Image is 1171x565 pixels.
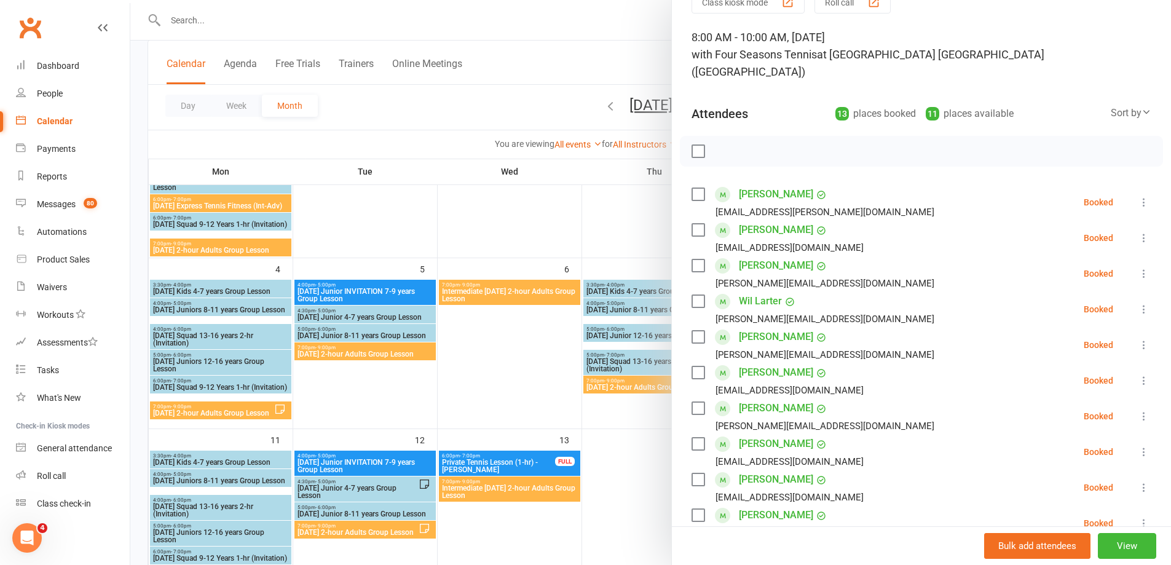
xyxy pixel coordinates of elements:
div: Sort by [1111,105,1151,121]
a: [PERSON_NAME] [739,505,813,525]
a: [PERSON_NAME] [739,434,813,454]
div: Waivers [37,282,67,292]
a: General attendance kiosk mode [16,435,130,462]
div: Calendar [37,116,73,126]
div: places booked [835,105,916,122]
button: View [1098,533,1156,559]
a: Wil Larter [739,291,782,311]
div: General attendance [37,443,112,453]
div: Booked [1084,305,1113,314]
a: Reports [16,163,130,191]
div: [PERSON_NAME][EMAIL_ADDRESS][DOMAIN_NAME] [716,347,934,363]
iframe: Intercom live chat [12,523,42,553]
a: Roll call [16,462,130,490]
div: Booked [1084,341,1113,349]
a: Product Sales [16,246,130,274]
a: [PERSON_NAME] [739,327,813,347]
span: 80 [84,198,97,208]
div: [EMAIL_ADDRESS][PERSON_NAME][DOMAIN_NAME] [716,204,934,220]
span: with Four Seasons Tennis [692,48,817,61]
div: [PERSON_NAME][EMAIL_ADDRESS][DOMAIN_NAME] [716,418,934,434]
div: Booked [1084,376,1113,385]
a: [PERSON_NAME] [739,398,813,418]
a: Tasks [16,357,130,384]
a: What's New [16,384,130,412]
div: Payments [37,144,76,154]
a: [PERSON_NAME] [739,470,813,489]
div: [EMAIL_ADDRESS][DOMAIN_NAME] [716,382,864,398]
a: Payments [16,135,130,163]
a: Calendar [16,108,130,135]
a: Automations [16,218,130,246]
a: Workouts [16,301,130,329]
div: Dashboard [37,61,79,71]
div: places available [926,105,1014,122]
div: Tasks [37,365,59,375]
a: Class kiosk mode [16,490,130,518]
a: [PERSON_NAME] [739,363,813,382]
div: Attendees [692,105,748,122]
div: Booked [1084,483,1113,492]
div: [EMAIL_ADDRESS][DOMAIN_NAME] [716,240,864,256]
a: Messages 80 [16,191,130,218]
div: [PERSON_NAME][EMAIL_ADDRESS][DOMAIN_NAME] [716,311,934,327]
div: [EMAIL_ADDRESS][DOMAIN_NAME] [716,489,864,505]
div: Booked [1084,519,1113,527]
div: What's New [37,393,81,403]
div: 8:00 AM - 10:00 AM, [DATE] [692,29,1151,81]
div: [PERSON_NAME][EMAIL_ADDRESS][DOMAIN_NAME] [716,275,934,291]
a: Assessments [16,329,130,357]
div: Messages [37,199,76,209]
a: [PERSON_NAME] [739,184,813,204]
span: at [GEOGRAPHIC_DATA] [GEOGRAPHIC_DATA] ([GEOGRAPHIC_DATA]) [692,48,1044,78]
div: Automations [37,227,87,237]
div: Reports [37,172,67,181]
div: [EMAIL_ADDRESS][DOMAIN_NAME] [716,454,864,470]
a: [PERSON_NAME] [739,220,813,240]
div: Booked [1084,234,1113,242]
div: Roll call [37,471,66,481]
div: Booked [1084,269,1113,278]
a: People [16,80,130,108]
div: Workouts [37,310,74,320]
button: Bulk add attendees [984,533,1090,559]
div: Booked [1084,448,1113,456]
a: Waivers [16,274,130,301]
div: 13 [835,107,849,121]
span: 4 [37,523,47,533]
div: Assessments [37,338,98,347]
div: Booked [1084,412,1113,421]
a: Clubworx [15,12,45,43]
div: [EMAIL_ADDRESS][DOMAIN_NAME] [716,525,864,541]
div: 11 [926,107,939,121]
a: [PERSON_NAME] [739,256,813,275]
div: Class check-in [37,499,91,508]
div: People [37,89,63,98]
div: Product Sales [37,255,90,264]
div: Booked [1084,198,1113,207]
a: Dashboard [16,52,130,80]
